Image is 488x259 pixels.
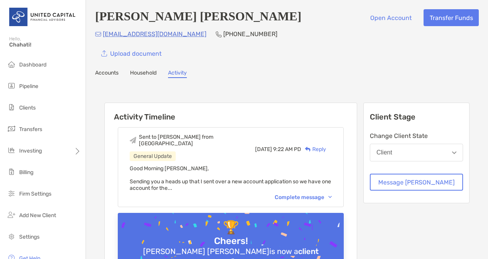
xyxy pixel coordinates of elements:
a: Household [130,70,157,78]
a: Accounts [95,70,119,78]
div: Client [376,149,392,156]
img: transfers icon [7,124,16,133]
p: [PHONE_NUMBER] [223,29,277,39]
div: Reply [301,145,326,153]
span: 9:22 AM PD [273,146,301,153]
div: Complete message [275,194,332,201]
p: [EMAIL_ADDRESS][DOMAIN_NAME] [103,29,206,39]
span: Investing [19,148,42,154]
span: Firm Settings [19,191,51,197]
img: settings icon [7,232,16,241]
div: 🏆 [220,220,242,236]
span: Pipeline [19,83,38,90]
span: Add New Client [19,212,56,219]
img: button icon [101,50,107,57]
span: Clients [19,105,36,111]
button: Transfer Funds [424,9,479,26]
span: Settings [19,234,40,240]
div: Sent to [PERSON_NAME] from [GEOGRAPHIC_DATA] [139,134,255,147]
span: [DATE] [255,146,272,153]
img: clients icon [7,103,16,112]
p: Client Stage [370,112,463,122]
img: billing icon [7,167,16,176]
span: Billing [19,169,33,176]
h6: Activity Timeline [105,103,357,121]
a: Upload document [95,45,167,62]
img: Chevron icon [328,196,332,198]
img: Phone Icon [216,31,222,37]
img: investing icon [7,146,16,155]
button: Open Account [364,9,417,26]
span: Chahati! [9,42,81,48]
img: add_new_client icon [7,210,16,219]
img: Email Icon [95,32,101,37]
span: Good Morning [PERSON_NAME], Sending you a heads up that I sent over a new account application so ... [130,165,331,191]
img: Open dropdown arrow [452,151,457,154]
img: pipeline icon [7,81,16,90]
h4: [PERSON_NAME] [PERSON_NAME] [95,9,302,26]
img: firm-settings icon [7,189,16,198]
button: Client [370,144,463,161]
img: United Capital Logo [9,3,76,31]
img: dashboard icon [7,60,16,69]
button: Message [PERSON_NAME] [370,174,463,191]
p: Change Client State [370,131,463,141]
b: client [298,247,319,256]
span: Dashboard [19,61,46,68]
div: [PERSON_NAME] [PERSON_NAME] is now a [140,247,322,256]
span: Transfers [19,126,42,133]
img: Reply icon [305,147,311,152]
div: Cheers! [211,236,251,247]
div: General Update [130,151,176,161]
img: Event icon [130,137,136,143]
a: Activity [168,70,187,78]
